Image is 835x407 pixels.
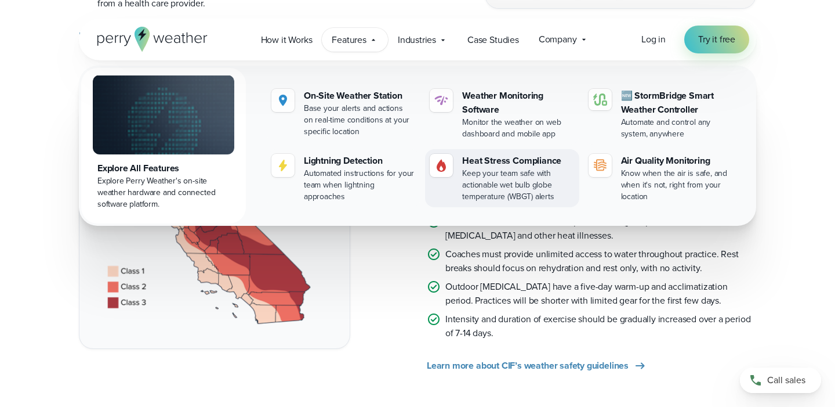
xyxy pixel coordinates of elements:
p: Outdoor [MEDICAL_DATA] have a five-day warm-up and acclimatization period. Practices will be shor... [445,280,756,308]
div: Automated instructions for your team when lightning approaches [304,168,416,203]
div: Know when the air is safe, and when it's not, right from your location [621,168,733,203]
div: 🆕 StormBridge Smart Weather Controller [621,89,733,117]
img: Location.svg [276,93,290,107]
span: Case Studies [467,33,519,47]
a: On-Site Weather Station Base your alerts and actions on real-time conditions at your specific loc... [267,84,420,142]
div: Automate and control any system, anywhere [621,117,733,140]
a: Weather Monitoring Software Monitor the weather on web dashboard and mobile app [425,84,579,145]
a: Lightning Detection Automated instructions for your team when lightning approaches [267,149,420,207]
div: Explore Perry Weather's on-site weather hardware and connected software platform. [97,175,230,210]
a: How it Works [251,28,322,52]
img: California WBGT Map [79,105,350,348]
a: Call sales [740,368,821,393]
img: Gas.svg [434,159,448,172]
p: Intensity and duration of exercise should be gradually increased over a period of 7-14 days. [445,312,756,340]
a: Try it free [684,26,749,53]
span: Call sales [767,373,805,387]
span: How it Works [261,33,313,47]
div: Base your alerts and actions on real-time conditions at your specific location [304,103,416,138]
a: Learn more about CIF’s weather safety guidelines [427,359,647,373]
span: Industries [398,33,436,47]
img: aqi-icon.svg [593,159,607,172]
p: Schools must have ice baths or special cooling wraps on hand to treat [MEDICAL_DATA] and other he... [445,215,756,243]
span: Try it free [698,33,735,46]
div: Lightning Detection [304,154,416,168]
img: lightning-icon.svg [276,159,290,172]
span: Learn more about CIF’s weather safety guidelines [427,359,629,373]
span: Features [332,33,366,47]
a: Explore All Features Explore Perry Weather's on-site weather hardware and connected software plat... [81,68,246,224]
a: Log in [641,33,666,46]
div: Keep your team safe with actionable wet bulb globe temperature (WBGT) alerts [462,168,574,203]
div: On-Site Weather Station [304,89,416,103]
a: Heat Stress Compliance Keep your team safe with actionable wet bulb globe temperature (WBGT) alerts [425,149,579,207]
span: Company [539,33,577,46]
a: Air Quality Monitoring Know when the air is safe, and when it's not, right from your location [584,149,738,207]
img: software-icon.svg [434,93,448,107]
div: Heat Stress Compliance [462,154,574,168]
p: Coaches must provide unlimited access to water throughout practice. Rest breaks should focus on r... [445,247,756,275]
a: Case Studies [458,28,529,52]
div: Monitor the weather on web dashboard and mobile app [462,117,574,140]
div: Weather Monitoring Software [462,89,574,117]
div: Air Quality Monitoring [621,154,733,168]
img: stormbridge-icon-V6.svg [593,93,607,106]
a: 🆕 StormBridge Smart Weather Controller Automate and control any system, anywhere [584,84,738,145]
div: Explore All Features [97,161,230,175]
